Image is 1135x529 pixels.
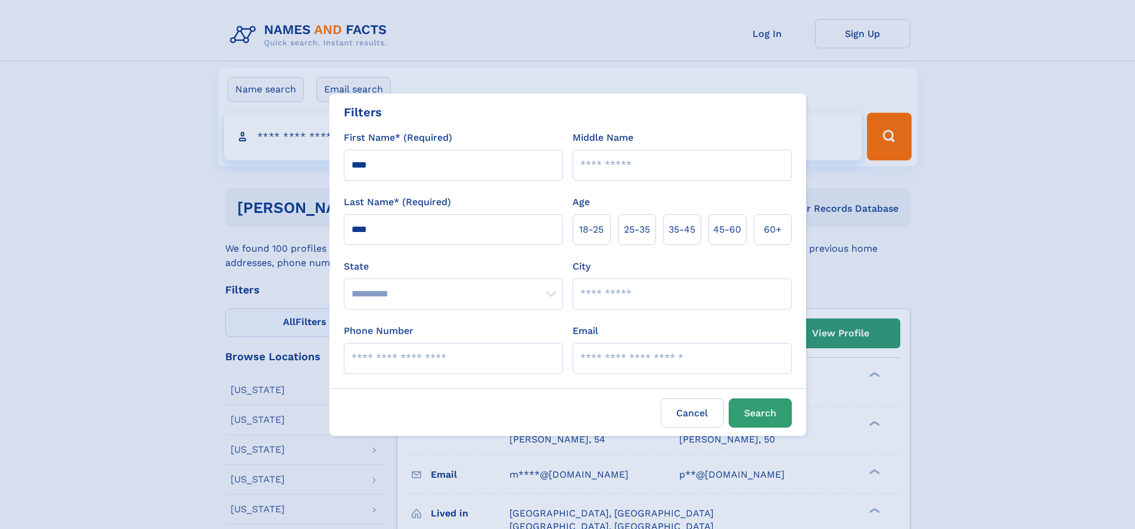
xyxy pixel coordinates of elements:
[344,131,452,145] label: First Name* (Required)
[344,324,413,338] label: Phone Number
[344,195,451,209] label: Last Name* (Required)
[344,259,563,274] label: State
[764,222,782,237] span: 60+
[579,222,604,237] span: 18‑25
[573,259,590,274] label: City
[573,324,598,338] label: Email
[668,222,695,237] span: 35‑45
[661,398,724,428] label: Cancel
[344,103,382,121] div: Filters
[624,222,650,237] span: 25‑35
[729,398,792,428] button: Search
[713,222,741,237] span: 45‑60
[573,131,633,145] label: Middle Name
[573,195,590,209] label: Age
